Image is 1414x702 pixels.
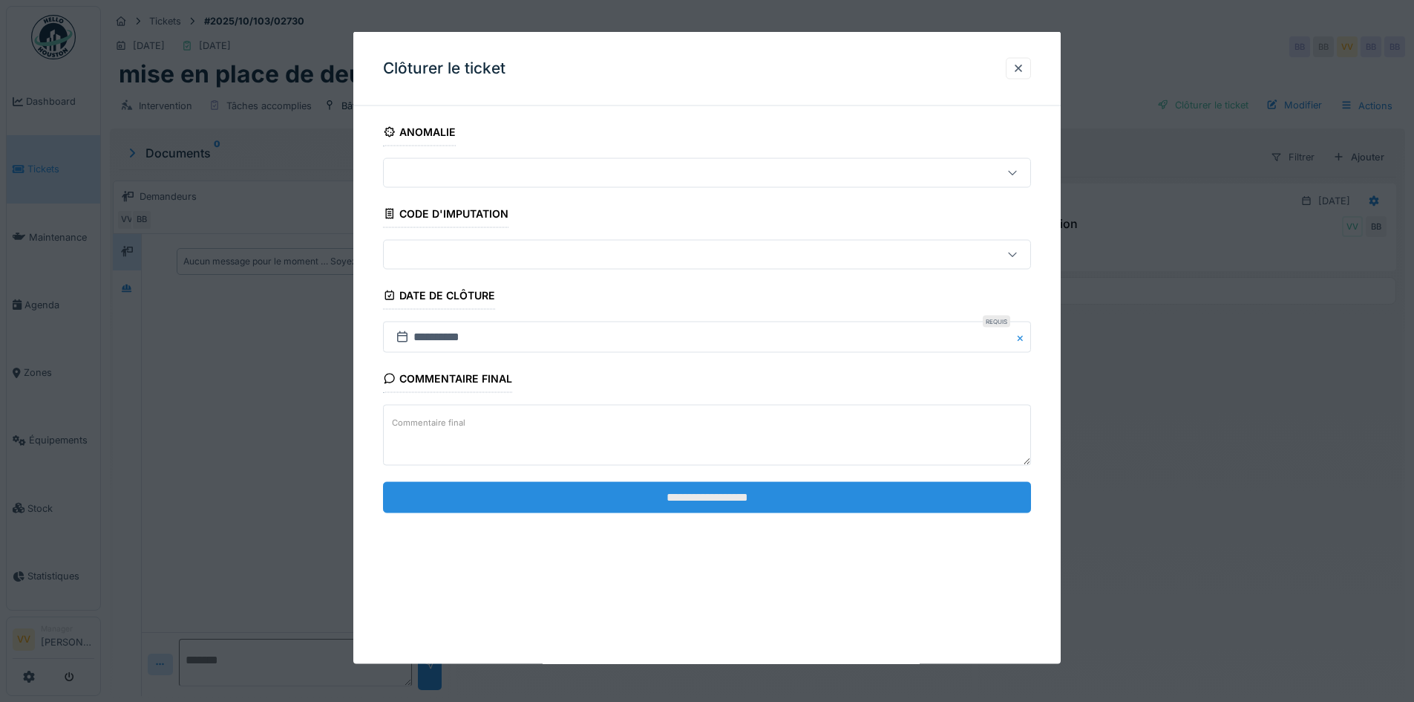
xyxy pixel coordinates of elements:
[983,316,1010,328] div: Requis
[383,203,508,228] div: Code d'imputation
[383,121,456,146] div: Anomalie
[383,368,512,393] div: Commentaire final
[383,59,505,78] h3: Clôturer le ticket
[1015,322,1031,353] button: Close
[389,413,468,432] label: Commentaire final
[383,285,495,310] div: Date de clôture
